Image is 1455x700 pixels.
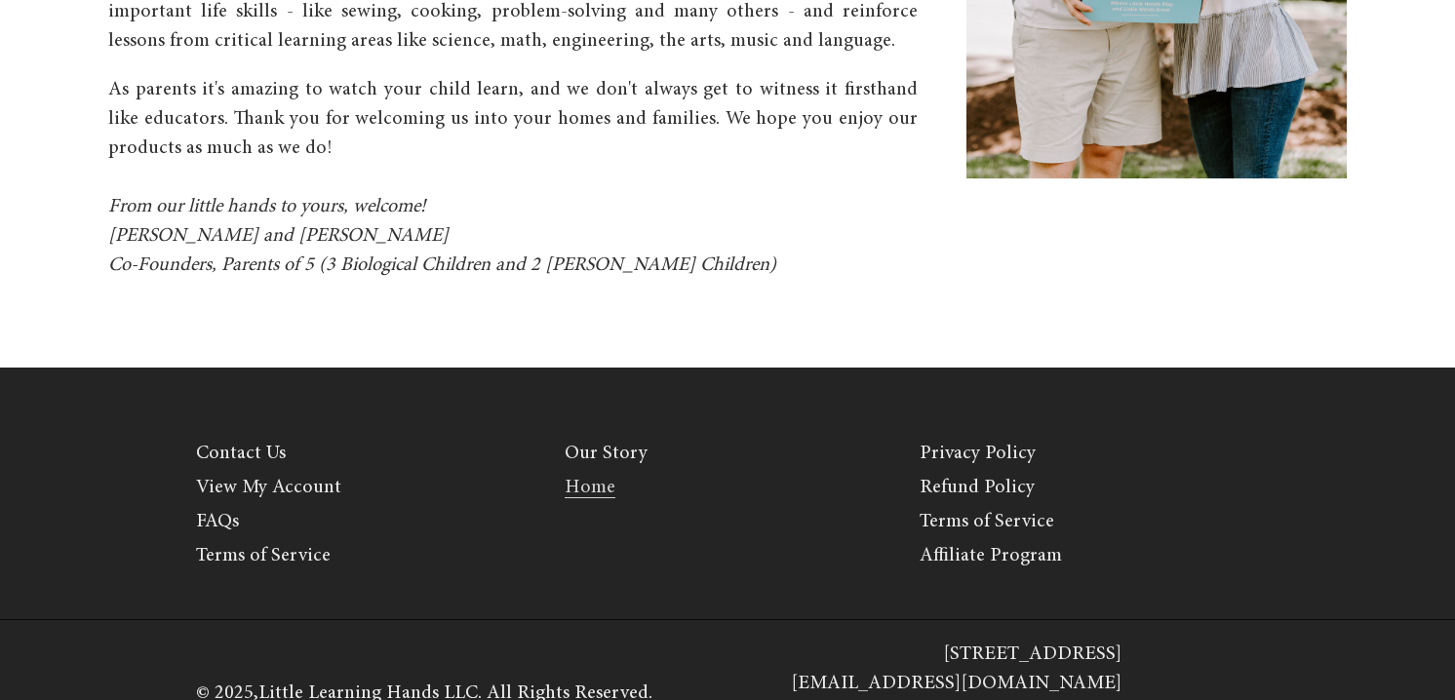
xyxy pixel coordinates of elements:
a: Contact Us [196,444,286,463]
a: Privacy Policy [920,444,1036,463]
a: FAQs [196,512,239,531]
a: Home [565,478,615,498]
a: [EMAIL_ADDRESS][DOMAIN_NAME] [791,674,1121,693]
a: Terms of Service [196,546,331,565]
a: View My Account [196,478,341,497]
a: Terms of Service [920,512,1054,531]
a: Affiliate Program [920,546,1062,565]
a: Refund Policy [920,478,1035,497]
span: From our little hands to yours, welcome! [PERSON_NAME] and [PERSON_NAME] Co-Founders, Parents of ... [108,192,918,280]
a: Our Story [565,444,648,463]
span: As parents it's amazing to watch your child learn, and we don't always get to witness it firsthan... [108,75,918,163]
